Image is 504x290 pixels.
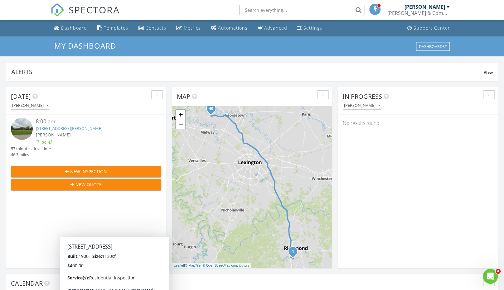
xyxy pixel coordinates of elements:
[185,264,202,267] a: © MapTiler
[404,4,445,10] div: [PERSON_NAME]
[11,102,50,110] button: [PERSON_NAME]
[405,22,452,34] a: Support Center
[211,108,215,112] div: 3013 Fairway Ct, Georgetown KY 40324
[51,8,120,21] a: SPECTORA
[338,115,498,131] div: No results found
[483,269,498,284] iframe: Intercom live chat
[70,168,107,175] span: New Inspection
[174,264,184,267] a: Leaflet
[484,70,493,75] span: View
[11,68,484,76] div: Alerts
[11,166,161,177] button: New Inspection
[292,250,294,254] i: 1
[419,44,447,49] div: Dashboards
[176,119,185,129] a: Zoom out
[36,132,71,138] span: [PERSON_NAME]
[416,42,450,51] button: Dashboards
[255,22,290,34] a: Advanced
[343,92,382,101] span: In Progress
[172,263,251,268] div: |
[496,269,501,274] span: 4
[52,22,90,34] a: Dashboard
[264,25,287,31] div: Advanced
[203,264,249,267] a: © OpenStreetMap contributors
[184,25,201,31] div: Metrics
[11,279,43,288] span: Calendar
[11,118,33,140] img: streetview
[295,22,325,34] a: Settings
[343,102,381,110] button: [PERSON_NAME]
[51,3,64,17] img: The Best Home Inspection Software - Spectora
[69,3,120,16] span: SPECTORA
[11,118,161,158] a: 8:00 am [STREET_ADDRESS][PERSON_NAME] [PERSON_NAME] 57 minutes drive time 46.3 miles
[240,4,364,16] input: Search everything...
[61,25,87,31] div: Dashboard
[11,92,31,101] span: [DATE]
[303,25,322,31] div: Settings
[36,126,102,131] a: [STREET_ADDRESS][PERSON_NAME]
[174,22,203,34] a: Metrics
[136,22,169,34] a: Contacts
[344,103,380,108] div: [PERSON_NAME]
[54,40,116,51] span: My Dashboard
[208,22,250,34] a: Automations (Basic)
[413,25,450,31] div: Support Center
[387,10,449,16] div: Watts & Company Home Inspections
[176,110,185,119] a: Zoom in
[104,25,128,31] div: Templates
[11,146,51,152] div: 57 minutes drive time
[146,25,166,31] div: Contacts
[75,181,102,188] span: New Quote
[11,152,51,158] div: 46.3 miles
[36,118,149,126] div: 8:00 am
[94,22,131,34] a: Templates
[177,92,190,101] span: Map
[12,103,48,108] div: [PERSON_NAME]
[293,251,297,255] div: 211 Eric Dr, Richmond, KY 40475
[218,25,248,31] div: Automations
[11,179,161,190] button: New Quote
